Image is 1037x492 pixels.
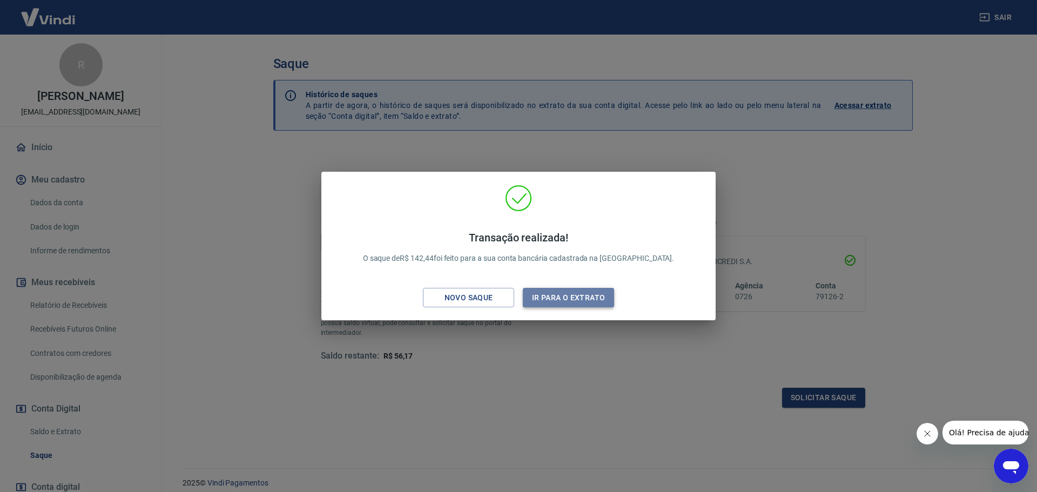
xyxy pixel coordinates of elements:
iframe: Botão para abrir a janela de mensagens [994,449,1028,483]
iframe: Fechar mensagem [917,423,938,444]
div: Novo saque [432,291,506,305]
button: Novo saque [423,288,514,308]
span: Olá! Precisa de ajuda? [6,8,91,16]
iframe: Mensagem da empresa [942,421,1028,444]
h4: Transação realizada! [363,231,675,244]
button: Ir para o extrato [523,288,614,308]
p: O saque de R$ 142,44 foi feito para a sua conta bancária cadastrada na [GEOGRAPHIC_DATA]. [363,231,675,264]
